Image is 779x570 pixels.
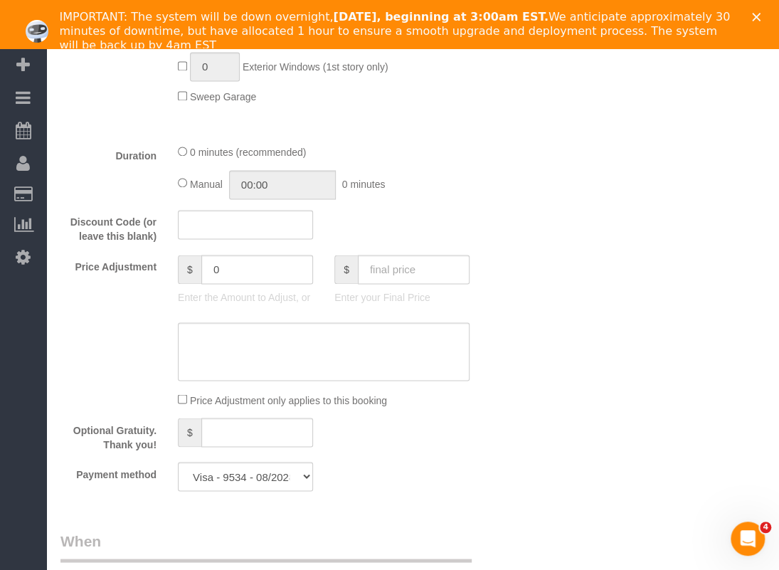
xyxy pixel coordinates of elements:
[60,530,472,562] legend: When
[190,91,256,102] span: Sweep Garage
[50,255,167,274] label: Price Adjustment
[190,394,387,406] span: Price Adjustment only applies to this booking
[752,13,766,21] div: Close
[190,147,306,158] span: 0 minutes (recommended)
[342,178,386,189] span: 0 minutes
[50,462,167,481] label: Payment method
[178,255,201,284] span: $
[26,20,48,43] img: Profile image for Ellie
[334,255,358,284] span: $
[731,522,765,556] iframe: Intercom live chat
[178,418,201,447] span: $
[50,210,167,243] label: Discount Code (or leave this blank)
[190,178,223,189] span: Manual
[178,290,313,305] p: Enter the Amount to Adjust, or
[333,10,548,23] b: [DATE], beginning at 3:00am EST.
[243,61,388,73] span: Exterior Windows (1st story only)
[358,255,470,284] input: final price
[50,418,167,451] label: Optional Gratuity. Thank you!
[760,522,771,533] span: 4
[50,144,167,163] label: Duration
[334,290,470,305] p: Enter your Final Price
[60,10,731,53] div: IMPORTANT: The system will be down overnight, We anticipate approximately 30 minutes of downtime,...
